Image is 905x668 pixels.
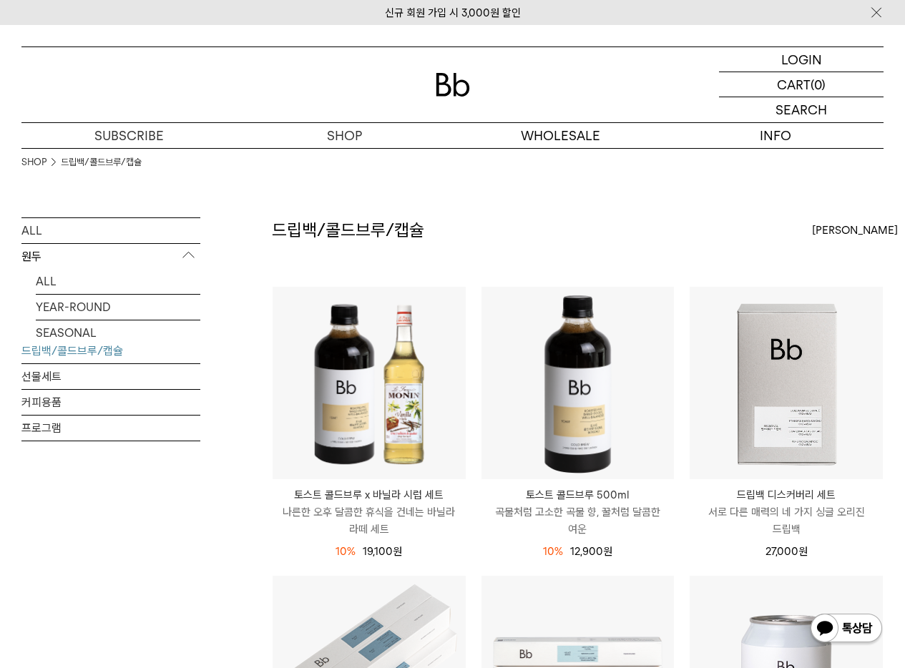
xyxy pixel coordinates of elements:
p: 원두 [21,244,200,270]
a: SHOP [237,123,452,148]
p: CART [777,72,811,97]
a: 드립백 디스커버리 세트 서로 다른 매력의 네 가지 싱글 오리진 드립백 [690,486,883,538]
a: SHOP [21,155,47,170]
img: 토스트 콜드브루 x 바닐라 시럽 세트 [273,287,466,480]
a: 커피용품 [21,390,200,415]
img: 카카오톡 채널 1:1 채팅 버튼 [809,612,884,647]
p: 드립백 디스커버리 세트 [690,486,883,504]
a: ALL [21,218,200,243]
p: 토스트 콜드브루 x 바닐라 시럽 세트 [273,486,466,504]
img: 로고 [436,73,470,97]
a: 드립백/콜드브루/캡슐 [21,338,200,363]
p: 서로 다른 매력의 네 가지 싱글 오리진 드립백 [690,504,883,538]
span: 원 [603,545,612,558]
img: 드립백 디스커버리 세트 [690,287,883,480]
p: 곡물처럼 고소한 곡물 향, 꿀처럼 달콤한 여운 [481,504,675,538]
p: 나른한 오후 달콤한 휴식을 건네는 바닐라 라떼 세트 [273,504,466,538]
p: LOGIN [781,47,822,72]
a: LOGIN [719,47,884,72]
span: 27,000 [765,545,808,558]
div: 10% [543,543,563,560]
a: 선물세트 [21,364,200,389]
a: CART (0) [719,72,884,97]
span: 12,900 [570,545,612,558]
a: 토스트 콜드브루 x 바닐라 시럽 세트 나른한 오후 달콤한 휴식을 건네는 바닐라 라떼 세트 [273,486,466,538]
a: 토스트 콜드브루 500ml 곡물처럼 고소한 곡물 향, 꿀처럼 달콤한 여운 [481,486,675,538]
p: INFO [668,123,884,148]
img: 토스트 콜드브루 500ml [481,287,675,480]
p: (0) [811,72,826,97]
p: WHOLESALE [453,123,668,148]
a: 프로그램 [21,416,200,441]
span: [PERSON_NAME] [812,222,898,239]
span: 원 [393,545,402,558]
a: SEASONAL [36,320,200,345]
a: YEAR-ROUND [36,295,200,320]
a: 신규 회원 가입 시 3,000원 할인 [385,6,521,19]
a: SUBSCRIBE [21,123,237,148]
div: 10% [336,543,356,560]
p: SEARCH [776,97,827,122]
p: 토스트 콜드브루 500ml [481,486,675,504]
a: 드립백/콜드브루/캡슐 [61,155,142,170]
span: 원 [798,545,808,558]
a: ALL [36,269,200,294]
span: 19,100 [363,545,402,558]
h2: 드립백/콜드브루/캡슐 [272,218,424,242]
